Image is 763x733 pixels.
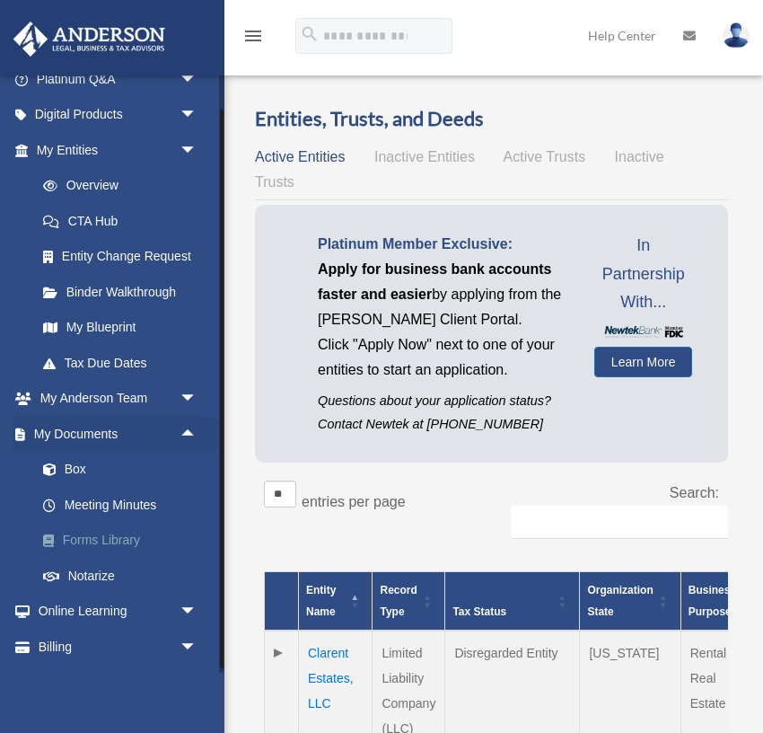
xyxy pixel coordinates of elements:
th: Record Type: Activate to sort [373,572,445,631]
img: NewtekBankLogoSM.png [603,326,683,338]
span: arrow_drop_up [180,416,215,453]
a: Events Calendar [13,665,224,701]
a: Online Learningarrow_drop_down [13,594,224,630]
a: Billingarrow_drop_down [13,629,224,665]
a: Entity Change Request [25,239,215,275]
a: My Entitiesarrow_drop_down [13,132,215,168]
a: Overview [25,168,206,204]
a: My Blueprint [25,310,215,346]
span: Inactive Entities [374,149,475,164]
a: Meeting Minutes [25,487,224,523]
span: Active Trusts [504,149,586,164]
span: Organization State [587,584,653,618]
a: My Documentsarrow_drop_up [13,416,224,452]
span: arrow_drop_down [180,629,215,666]
a: Digital Productsarrow_drop_down [13,97,224,133]
th: Business Purpose: Activate to sort [680,572,763,631]
p: Click "Apply Now" next to one of your entities to start an application. [318,332,567,383]
i: menu [242,25,264,47]
img: User Pic [723,22,750,49]
span: Inactive Trusts [255,149,664,190]
p: Platinum Member Exclusive: [318,232,567,257]
a: CTA Hub [25,203,215,239]
a: Forms Library [25,523,224,559]
a: Box [25,452,224,488]
h3: Entities, Trusts, and Deeds [255,105,728,133]
span: Tax Status [452,605,506,618]
a: Tax Due Dates [25,345,215,381]
span: Business Purpose [688,584,736,618]
p: Questions about your application status? Contact Newtek at [PHONE_NUMBER] [318,390,567,435]
span: arrow_drop_down [180,594,215,631]
span: arrow_drop_down [180,132,215,169]
img: Anderson Advisors Platinum Portal [8,22,171,57]
label: entries per page [302,494,406,509]
label: Search: [670,485,719,500]
th: Tax Status: Activate to sort [445,572,580,631]
a: My Anderson Teamarrow_drop_down [13,381,224,417]
p: by applying from the [PERSON_NAME] Client Portal. [318,257,567,332]
th: Organization State: Activate to sort [580,572,680,631]
a: menu [242,31,264,47]
a: Learn More [594,347,692,377]
i: search [300,24,320,44]
a: Platinum Q&Aarrow_drop_down [13,61,224,97]
span: arrow_drop_down [180,61,215,98]
span: In Partnership With... [594,232,692,317]
a: Binder Walkthrough [25,274,215,310]
span: Entity Name [306,584,336,618]
span: arrow_drop_down [180,97,215,134]
th: Entity Name: Activate to invert sorting [299,572,373,631]
span: arrow_drop_down [180,381,215,418]
span: Record Type [380,584,417,618]
span: Apply for business bank accounts faster and easier [318,261,552,302]
a: Notarize [25,558,224,594]
span: Active Entities [255,149,345,164]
